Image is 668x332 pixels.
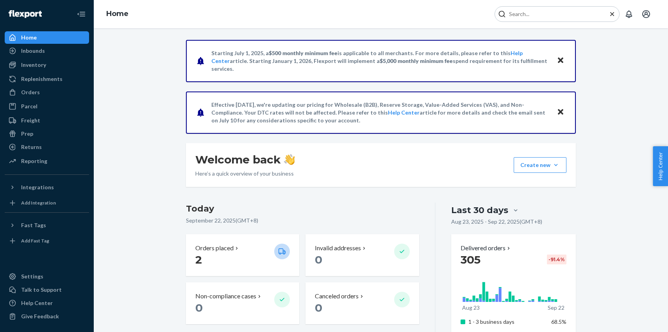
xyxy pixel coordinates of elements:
[21,312,59,320] div: Give Feedback
[5,270,89,283] a: Settings
[195,244,234,253] p: Orders placed
[451,204,508,216] div: Last 30 days
[5,127,89,140] a: Prep
[21,273,43,280] div: Settings
[21,117,40,124] div: Freight
[638,6,654,22] button: Open account menu
[498,10,506,18] svg: Search Icon
[186,234,299,276] button: Orders placed 2
[555,107,566,118] button: Close
[21,199,56,206] div: Add Integration
[211,49,549,73] p: Starting July 1, 2025, a is applicable to all merchants. For more details, please refer to this a...
[21,75,63,83] div: Replenishments
[5,86,89,99] a: Orders
[5,141,89,153] a: Returns
[21,286,62,294] div: Talk to Support
[461,253,480,266] span: 305
[21,34,37,41] div: Home
[555,55,566,66] button: Close
[269,50,338,56] span: $500 monthly minimum fee
[380,57,453,64] span: $5,000 monthly minimum fee
[608,10,616,18] button: Close Search
[21,299,53,307] div: Help Center
[506,10,602,18] input: Search Input
[5,181,89,194] button: Integrations
[468,318,545,326] p: 1 - 3 business days
[186,203,419,215] h3: Today
[9,10,42,18] img: Flexport logo
[462,304,480,312] p: Aug 23
[5,310,89,323] button: Give Feedback
[195,301,203,314] span: 0
[73,6,89,22] button: Close Navigation
[211,101,549,124] p: Effective [DATE], we're updating our pricing for Wholesale (B2B), Reserve Storage, Value-Added Se...
[284,154,295,165] img: hand-wave emoji
[5,235,89,247] a: Add Fast Tag
[195,253,202,266] span: 2
[21,237,49,244] div: Add Fast Tag
[21,61,46,69] div: Inventory
[5,73,89,85] a: Replenishments
[21,102,38,110] div: Parcel
[5,155,89,167] a: Reporting
[461,244,512,253] button: Delivered orders
[5,31,89,44] a: Home
[315,253,322,266] span: 0
[21,88,40,96] div: Orders
[5,284,89,296] a: Talk to Support
[186,217,419,224] p: September 22, 2025 ( GMT+8 )
[21,183,54,191] div: Integrations
[551,318,566,325] span: 68.5%
[5,45,89,57] a: Inbounds
[5,197,89,209] a: Add Integration
[106,9,129,18] a: Home
[186,282,299,324] button: Non-compliance cases 0
[5,100,89,113] a: Parcel
[315,292,359,301] p: Canceled orders
[514,157,566,173] button: Create new
[653,146,668,186] button: Help Center
[548,304,564,312] p: Sep 22
[621,6,637,22] button: Open notifications
[547,255,566,264] div: -91.4 %
[315,301,322,314] span: 0
[388,109,420,116] a: Help Center
[305,282,419,324] button: Canceled orders 0
[195,170,295,178] p: Here’s a quick overview of your business
[21,157,47,165] div: Reporting
[100,3,135,25] ol: breadcrumbs
[305,234,419,276] button: Invalid addresses 0
[315,244,361,253] p: Invalid addresses
[5,114,89,127] a: Freight
[5,219,89,232] button: Fast Tags
[5,59,89,71] a: Inventory
[21,143,42,151] div: Returns
[21,47,45,55] div: Inbounds
[195,292,256,301] p: Non-compliance cases
[5,297,89,309] a: Help Center
[21,130,33,138] div: Prep
[451,218,542,226] p: Aug 23, 2025 - Sep 22, 2025 ( GMT+8 )
[21,221,46,229] div: Fast Tags
[195,153,295,167] h1: Welcome back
